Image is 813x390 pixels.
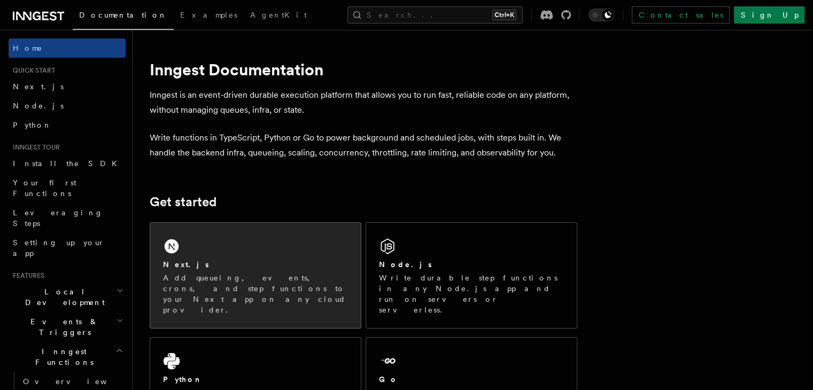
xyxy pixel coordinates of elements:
[163,272,348,315] p: Add queueing, events, crons, and step functions to your Next app on any cloud provider.
[9,233,126,263] a: Setting up your app
[9,342,126,372] button: Inngest Functions
[9,271,44,280] span: Features
[163,374,203,385] h2: Python
[13,43,43,53] span: Home
[9,312,126,342] button: Events & Triggers
[9,346,115,368] span: Inngest Functions
[9,96,126,115] a: Node.js
[379,259,432,270] h2: Node.js
[9,66,55,75] span: Quick start
[180,11,237,19] span: Examples
[379,272,564,315] p: Write durable step functions in any Node.js app and run on servers or serverless.
[347,6,523,24] button: Search...Ctrl+K
[366,222,577,329] a: Node.jsWrite durable step functions in any Node.js app and run on servers or serverless.
[13,178,76,198] span: Your first Functions
[79,11,167,19] span: Documentation
[150,88,577,118] p: Inngest is an event-driven durable execution platform that allows you to run fast, reliable code ...
[150,194,216,209] a: Get started
[174,3,244,29] a: Examples
[589,9,614,21] button: Toggle dark mode
[13,102,64,110] span: Node.js
[379,374,398,385] h2: Go
[9,316,117,338] span: Events & Triggers
[734,6,804,24] a: Sign Up
[13,159,123,168] span: Install the SDK
[163,259,209,270] h2: Next.js
[492,10,516,20] kbd: Ctrl+K
[23,377,133,386] span: Overview
[9,77,126,96] a: Next.js
[13,208,103,228] span: Leveraging Steps
[9,203,126,233] a: Leveraging Steps
[9,173,126,203] a: Your first Functions
[244,3,313,29] a: AgentKit
[13,82,64,91] span: Next.js
[632,6,730,24] a: Contact sales
[9,286,117,308] span: Local Development
[9,38,126,58] a: Home
[73,3,174,30] a: Documentation
[9,282,126,312] button: Local Development
[150,130,577,160] p: Write functions in TypeScript, Python or Go to power background and scheduled jobs, with steps bu...
[150,222,361,329] a: Next.jsAdd queueing, events, crons, and step functions to your Next app on any cloud provider.
[250,11,307,19] span: AgentKit
[150,60,577,79] h1: Inngest Documentation
[9,143,60,152] span: Inngest tour
[13,238,105,258] span: Setting up your app
[9,154,126,173] a: Install the SDK
[9,115,126,135] a: Python
[13,121,52,129] span: Python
